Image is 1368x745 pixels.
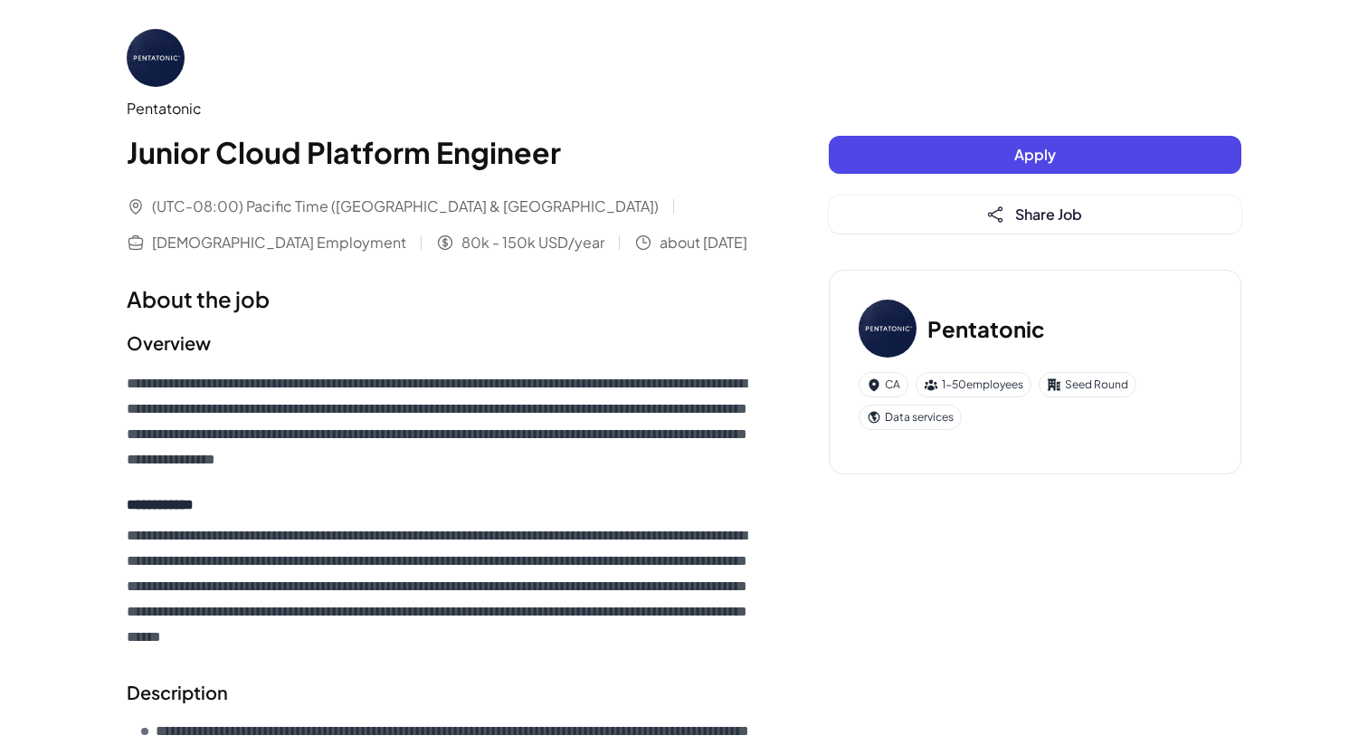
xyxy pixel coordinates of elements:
[461,232,604,253] span: 80k - 150k USD/year
[127,330,756,357] h2: Overview
[127,130,756,174] h1: Junior Cloud Platform Engineer
[1039,372,1136,397] div: Seed Round
[660,232,747,253] span: about [DATE]
[152,232,406,253] span: [DEMOGRAPHIC_DATA] Employment
[829,136,1241,174] button: Apply
[859,372,908,397] div: CA
[127,679,756,706] h2: Description
[829,196,1241,234] button: Share Job
[127,29,185,87] img: Pe
[916,372,1031,397] div: 1-50 employees
[127,282,756,315] h1: About the job
[927,312,1045,345] h3: Pentatonic
[1015,205,1082,224] span: Share Job
[127,98,756,119] div: Pentatonic
[859,405,962,430] div: Data services
[152,196,659,217] span: (UTC-08:00) Pacific Time ([GEOGRAPHIC_DATA] & [GEOGRAPHIC_DATA])
[859,300,917,358] img: Pe
[1014,145,1056,164] span: Apply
